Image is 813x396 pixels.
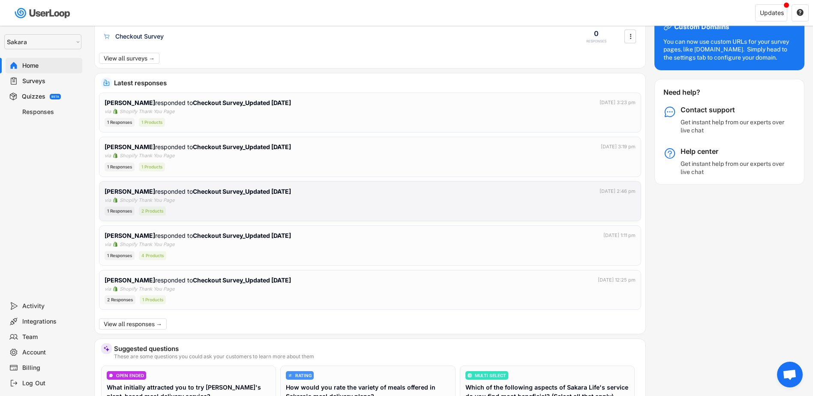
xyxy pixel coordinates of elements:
[674,23,729,32] div: Custom Domains
[22,364,79,372] div: Billing
[105,276,293,285] div: responded to
[114,354,639,359] div: These are some questions you could ask your customers to learn more about them
[681,105,788,114] div: Contact support
[295,373,312,378] div: RATING
[105,207,135,216] div: 1 Responses
[105,187,293,196] div: responded to
[114,80,639,86] div: Latest responses
[103,80,110,86] img: IncomingMajor.svg
[22,379,79,387] div: Log Out
[99,318,167,330] button: View all responses →
[114,345,639,352] div: Suggested questions
[193,276,291,284] strong: Checkout Survey_Updated [DATE]
[475,373,506,378] div: MULTI SELECT
[51,95,59,98] div: BETA
[681,118,788,134] div: Get instant help from our experts over live chat
[796,9,804,17] button: 
[99,53,159,64] button: View all surveys →
[105,241,111,248] div: via
[594,29,599,38] div: 0
[120,285,174,293] div: Shopify Thank You Page
[139,207,166,216] div: 2 Products
[468,373,472,378] img: ListMajor.svg
[105,295,135,304] div: 2 Responses
[13,4,73,22] img: userloop-logo-01.svg
[601,143,636,150] div: [DATE] 3:19 pm
[193,99,291,106] strong: Checkout Survey_Updated [DATE]
[22,302,79,310] div: Activity
[109,373,113,378] img: ConversationMinor.svg
[797,9,804,16] text: 
[103,345,110,352] img: MagicMajor%20%28Purple%29.svg
[22,62,79,70] div: Home
[600,188,636,195] div: [DATE] 2:46 pm
[113,286,118,291] img: 1156660_ecommerce_logo_shopify_icon%20%281%29.png
[681,160,788,175] div: Get instant help from our experts over live chat
[681,147,788,156] div: Help center
[22,108,79,116] div: Responses
[105,232,155,239] strong: [PERSON_NAME]
[139,251,166,260] div: 4 Products
[630,32,631,41] text: 
[22,333,79,341] div: Team
[22,348,79,357] div: Account
[115,32,164,41] div: Checkout Survey
[598,276,636,284] div: [DATE] 12:25 pm
[22,93,45,101] div: Quizzes
[603,232,636,239] div: [DATE] 1:11 pm
[113,153,118,158] img: 1156660_ecommerce_logo_shopify_icon%20%281%29.png
[120,197,174,204] div: Shopify Thank You Page
[120,108,174,115] div: Shopify Thank You Page
[626,30,635,43] button: 
[113,198,118,203] img: 1156660_ecommerce_logo_shopify_icon%20%281%29.png
[140,295,166,304] div: 1 Products
[288,373,292,378] img: AdjustIcon.svg
[105,108,111,115] div: via
[193,188,291,195] strong: Checkout Survey_Updated [DATE]
[120,152,174,159] div: Shopify Thank You Page
[105,251,135,260] div: 1 Responses
[105,231,293,240] div: responded to
[600,99,636,106] div: [DATE] 3:23 pm
[105,188,155,195] strong: [PERSON_NAME]
[105,276,155,284] strong: [PERSON_NAME]
[105,152,111,159] div: via
[120,241,174,248] div: Shopify Thank You Page
[105,99,155,106] strong: [PERSON_NAME]
[22,318,79,326] div: Integrations
[105,98,293,107] div: responded to
[586,39,606,44] div: RESPONSES
[193,232,291,239] strong: Checkout Survey_Updated [DATE]
[105,197,111,204] div: via
[760,10,784,16] div: Updates
[105,142,293,151] div: responded to
[105,143,155,150] strong: [PERSON_NAME]
[663,38,795,61] div: You can now use custom URLs for your survey pages, like [DOMAIN_NAME]. Simply head to the setting...
[105,285,111,293] div: via
[113,109,118,114] img: 1156660_ecommerce_logo_shopify_icon%20%281%29.png
[113,242,118,247] img: 1156660_ecommerce_logo_shopify_icon%20%281%29.png
[777,362,803,387] div: Open chat
[116,373,144,378] div: OPEN ENDED
[22,77,79,85] div: Surveys
[193,143,291,150] strong: Checkout Survey_Updated [DATE]
[139,162,165,171] div: 1 Products
[105,162,135,171] div: 1 Responses
[105,118,135,127] div: 1 Responses
[663,88,723,97] div: Need help?
[139,118,165,127] div: 1 Products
